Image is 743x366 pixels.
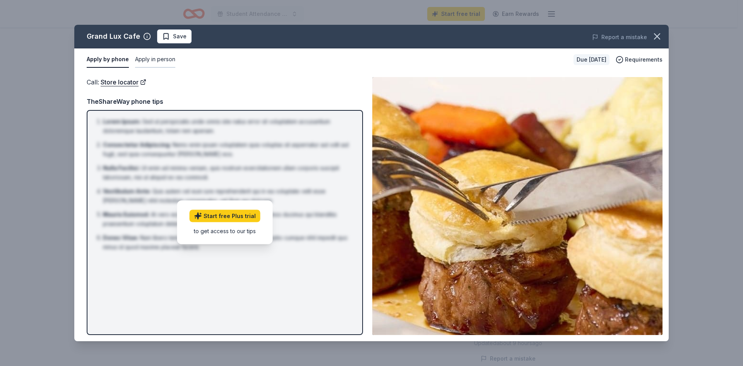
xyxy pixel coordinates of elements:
div: Grand Lux Cafe [87,30,140,43]
div: Call : [87,77,363,87]
span: Vestibulum Ante : [103,188,151,194]
div: to get access to our tips [190,227,260,235]
li: Nemo enim ipsam voluptatem quia voluptas sit aspernatur aut odit aut fugit, sed quia consequuntur... [103,140,351,159]
span: Consectetur Adipiscing : [103,141,171,148]
button: Requirements [616,55,663,64]
span: Lorem Ipsum : [103,118,141,125]
li: At vero eos et accusamus et iusto odio dignissimos ducimus qui blanditiis praesentium voluptatum ... [103,210,351,229]
div: Due [DATE] [574,54,609,65]
button: Apply in person [135,52,175,68]
div: TheShareWay phone tips [87,96,363,107]
button: Save [157,29,192,43]
img: Image for Grand Lux Cafe [372,77,663,335]
a: Start free Plus trial [190,210,260,222]
span: Save [173,32,187,41]
li: Nam libero tempore, cum soluta nobis est eligendi optio cumque nihil impedit quo minus id quod ma... [103,233,351,252]
button: Apply by phone [87,52,129,68]
span: Nulla Facilisi : [103,165,140,171]
a: Store locator [101,77,146,87]
li: Ut enim ad minima veniam, quis nostrum exercitationem ullam corporis suscipit laboriosam, nisi ut... [103,163,351,182]
span: Donec Vitae : [103,234,139,241]
span: Mauris Euismod : [103,211,149,218]
button: Report a mistake [592,33,647,42]
li: Sed ut perspiciatis unde omnis iste natus error sit voluptatem accusantium doloremque laudantium,... [103,117,351,136]
li: Quis autem vel eum iure reprehenderit qui in ea voluptate velit esse [PERSON_NAME] nihil molestia... [103,187,351,205]
span: Requirements [625,55,663,64]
